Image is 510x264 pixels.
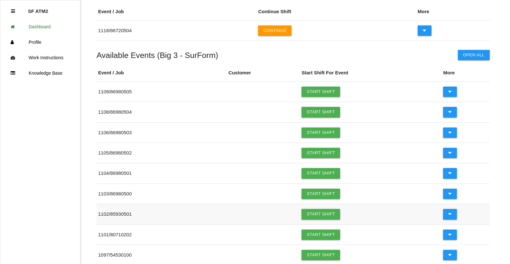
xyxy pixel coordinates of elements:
[301,250,340,260] a: Start Shift
[441,64,489,81] th: More
[97,20,256,41] td: 1118 / 86720504
[0,34,80,50] a: Profile
[97,224,227,245] td: 1101 / 80710202
[97,51,218,60] h5: Available Events ( Big 3 - SurForm )
[97,122,227,143] td: 1106 / 86980503
[0,50,80,65] a: Work Instructions
[0,19,80,34] a: Dashboard
[300,64,441,81] th: Start Shift For Event
[0,65,80,81] a: Knowledge Base
[256,3,416,20] th: Continue Shift
[458,50,490,60] button: Open All
[97,204,227,224] td: 1102 / 85930501
[97,64,227,81] th: Event / Job
[301,209,340,219] a: Start Shift
[301,189,340,199] a: Start Shift
[301,230,340,240] a: Start Shift
[227,64,300,81] th: Customer
[97,102,227,122] td: 1108 / 86980504
[97,184,227,204] td: 1103 / 86980500
[11,4,15,19] div: Close
[301,148,340,158] a: Start Shift
[97,81,227,102] td: 1109 / 86980505
[416,3,490,20] th: More
[258,25,292,36] button: Continue
[97,143,227,163] td: 1105 / 86980502
[301,87,340,97] a: Start Shift
[28,4,48,14] p: SF ATM2
[301,107,340,117] a: Start Shift
[97,163,227,184] td: 1104 / 86980501
[301,168,340,178] a: Start Shift
[97,3,256,20] th: Event / Job
[301,127,340,138] a: Start Shift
